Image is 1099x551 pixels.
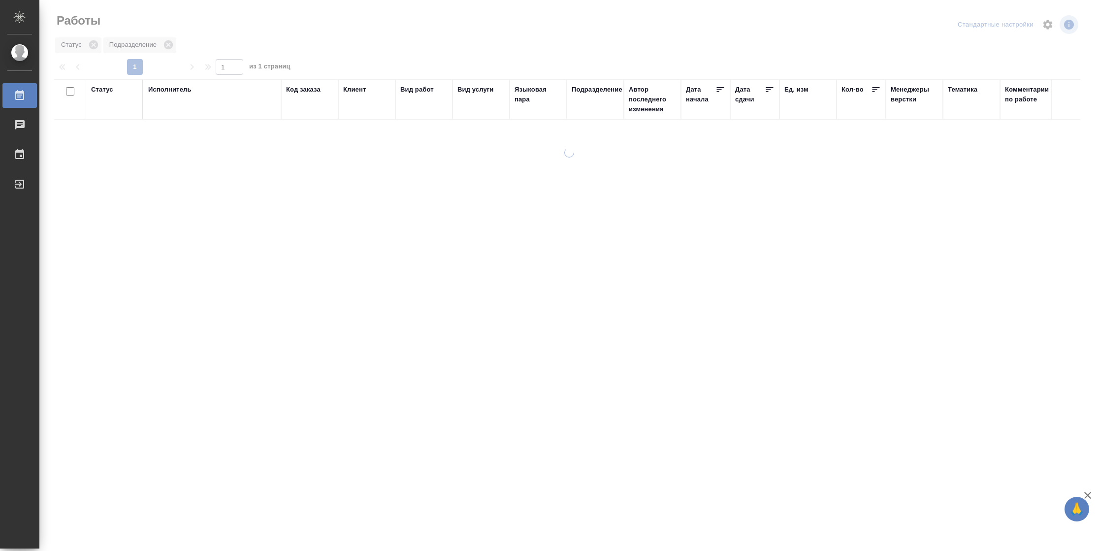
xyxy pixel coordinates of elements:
div: Кол-во [841,85,864,95]
button: 🙏 [1065,497,1089,521]
div: Статус [91,85,113,95]
span: 🙏 [1068,499,1085,519]
div: Тематика [948,85,977,95]
div: Автор последнего изменения [629,85,676,114]
div: Код заказа [286,85,321,95]
div: Дата начала [686,85,715,104]
div: Дата сдачи [735,85,765,104]
div: Вид работ [400,85,434,95]
div: Комментарии по работе [1005,85,1052,104]
div: Подразделение [572,85,622,95]
div: Клиент [343,85,366,95]
div: Исполнитель [148,85,192,95]
div: Языковая пара [515,85,562,104]
div: Менеджеры верстки [891,85,938,104]
div: Ед. изм [784,85,808,95]
div: Вид услуги [457,85,494,95]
